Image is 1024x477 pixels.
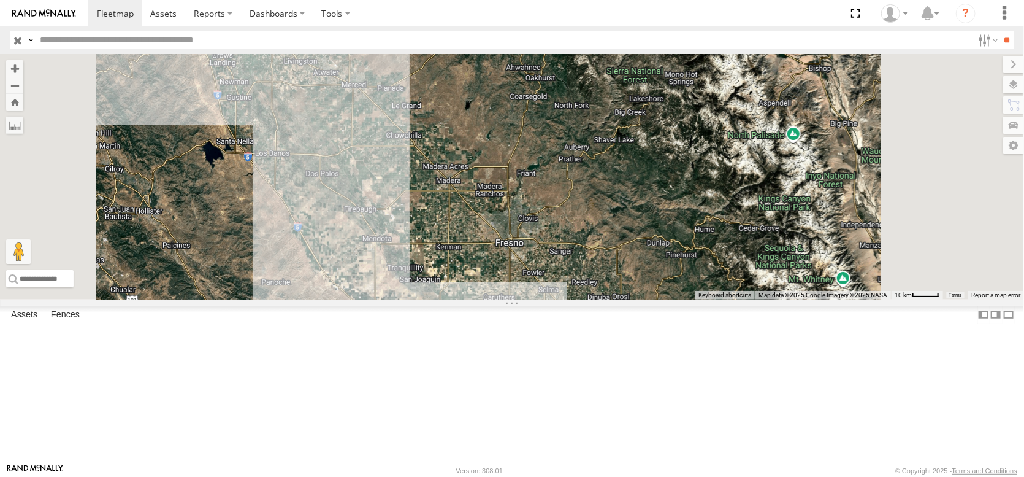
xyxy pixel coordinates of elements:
div: Dennis Braga [877,4,912,23]
label: Measure [6,117,23,134]
button: Keyboard shortcuts [698,291,751,300]
a: Terms and Conditions [952,467,1017,475]
button: Drag Pegman onto the map to open Street View [6,239,31,264]
button: Zoom Home [6,94,23,111]
a: Report a map error [971,292,1020,298]
a: Visit our Website [7,465,63,477]
span: Map data ©2025 Google Imagery ©2025 NASA [758,292,887,298]
button: Map Scale: 10 km per 41 pixels [891,291,943,300]
label: Hide Summary Table [1003,306,1015,324]
div: Version: 308.01 [456,467,503,475]
img: rand-logo.svg [12,9,76,18]
button: Zoom in [6,60,23,77]
label: Map Settings [1003,137,1024,154]
label: Dock Summary Table to the Left [977,306,990,324]
a: Terms (opens in new tab) [949,293,962,298]
button: Zoom out [6,77,23,94]
label: Fences [45,306,86,324]
label: Assets [5,306,44,324]
div: © Copyright 2025 - [895,467,1017,475]
span: 10 km [895,292,912,298]
i: ? [956,4,976,23]
label: Search Query [26,31,36,49]
label: Search Filter Options [974,31,1000,49]
label: Dock Summary Table to the Right [990,306,1002,324]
